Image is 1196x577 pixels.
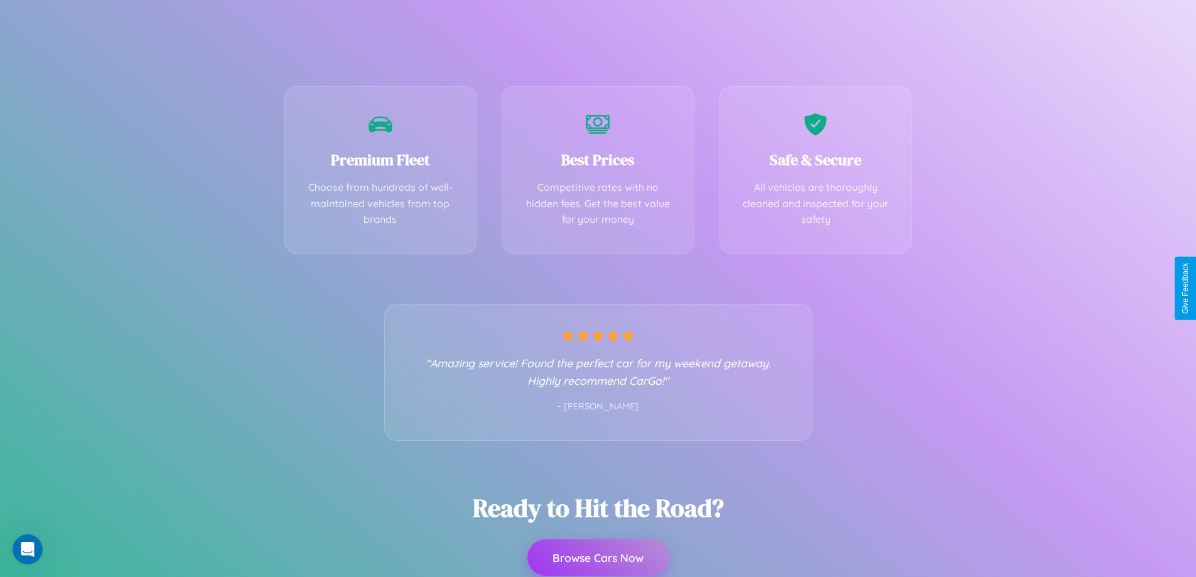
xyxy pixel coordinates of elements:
[739,180,893,228] p: All vehicles are thoroughly cleaned and inspected for your safety
[410,399,787,415] p: - [PERSON_NAME]
[304,149,458,170] h3: Premium Fleet
[1181,263,1190,314] div: Give Feedback
[521,149,675,170] h3: Best Prices
[527,539,669,576] button: Browse Cars Now
[304,180,458,228] p: Choose from hundreds of well-maintained vehicles from top brands
[739,149,893,170] h3: Safe & Secure
[13,534,43,564] iframe: Intercom live chat
[521,180,675,228] p: Competitive rates with no hidden fees. Get the best value for your money
[410,354,787,389] p: "Amazing service! Found the perfect car for my weekend getaway. Highly recommend CarGo!"
[473,491,724,525] h2: Ready to Hit the Road?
